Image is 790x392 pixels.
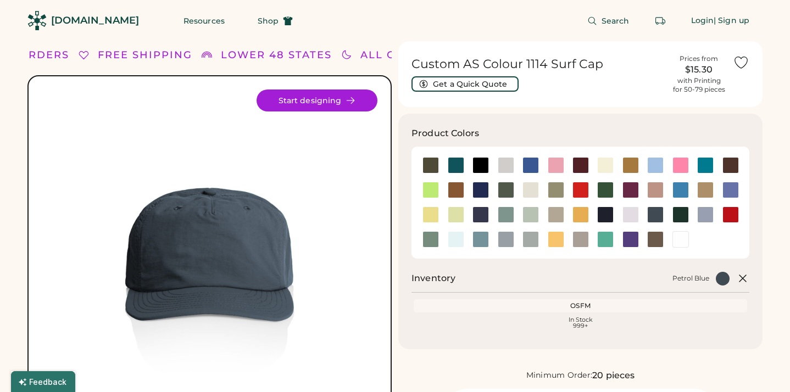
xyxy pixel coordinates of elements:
div: In Stock 999+ [416,317,745,329]
div: Login [691,15,714,26]
button: Shop [244,10,306,32]
div: LOWER 48 STATES [221,48,332,63]
div: $15.30 [671,63,726,76]
iframe: Front Chat [738,343,785,390]
button: Start designing [257,89,377,111]
div: FREE SHIPPING [98,48,192,63]
div: ALL ORDERS [360,48,437,63]
img: Rendered Logo - Screens [27,11,47,30]
button: Retrieve an order [649,10,671,32]
span: Search [602,17,630,25]
div: with Printing for 50-79 pieces [673,76,725,94]
h3: Product Colors [411,127,479,140]
div: Petrol Blue [672,274,709,283]
h2: Inventory [411,272,455,285]
button: Get a Quick Quote [411,76,519,92]
div: Prices from [680,54,718,63]
div: | Sign up [714,15,749,26]
div: [DOMAIN_NAME] [51,14,139,27]
button: Search [574,10,643,32]
div: OSFM [416,301,745,310]
button: Resources [170,10,238,32]
span: Shop [258,17,279,25]
h1: Custom AS Colour 1114 Surf Cap [411,57,665,72]
div: 20 pieces [592,369,635,382]
div: Minimum Order: [526,370,593,381]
